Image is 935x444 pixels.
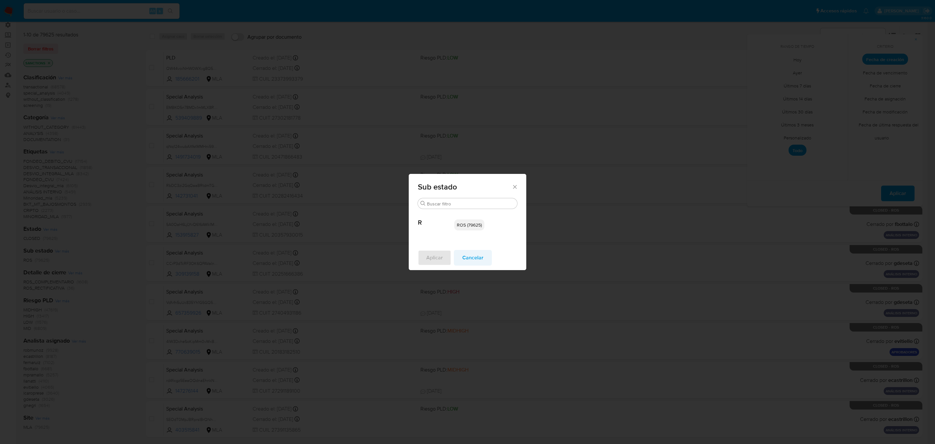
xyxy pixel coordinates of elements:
[462,251,483,265] span: Cancelar
[457,222,482,228] span: ROS (79625)
[418,209,454,227] span: R
[420,201,426,206] button: Buscar
[427,201,515,207] input: Buscar filtro
[454,250,492,266] button: Cancelar
[454,219,484,230] div: ROS (79625)
[512,184,517,189] button: Cerrar
[418,183,512,191] span: Sub estado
